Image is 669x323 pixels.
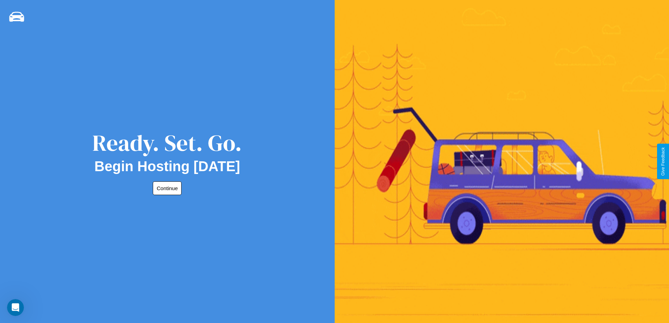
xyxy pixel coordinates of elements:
[94,159,240,174] h2: Begin Hosting [DATE]
[7,299,24,316] iframe: Intercom live chat
[153,181,182,195] button: Continue
[661,147,665,176] div: Give Feedback
[92,127,242,159] div: Ready. Set. Go.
